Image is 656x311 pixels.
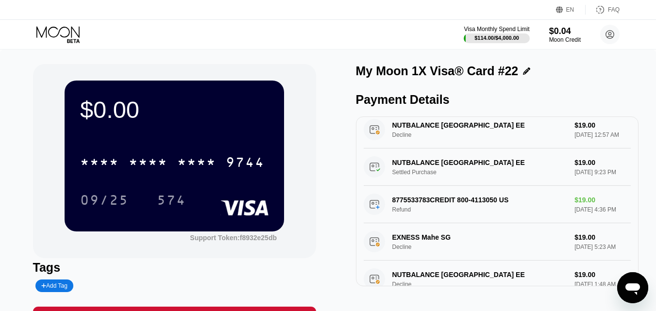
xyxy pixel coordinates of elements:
div: Add Tag [35,279,73,292]
div: Visa Monthly Spend Limit$114.00/$4,000.00 [464,26,529,43]
div: EN [566,6,574,13]
div: FAQ [586,5,620,15]
div: $0.00 [80,96,269,123]
div: EN [556,5,586,15]
div: $0.04 [549,26,581,36]
div: 09/25 [73,188,136,212]
div: My Moon 1X Visa® Card #22 [356,64,519,78]
div: $114.00 / $4,000.00 [474,35,519,41]
div: 574 [157,194,186,209]
div: Moon Credit [549,36,581,43]
div: 9744 [226,156,265,171]
div: $0.04Moon Credit [549,26,581,43]
div: FAQ [608,6,620,13]
div: Payment Details [356,93,639,107]
div: Support Token:f8932e25db [190,234,277,242]
div: 574 [150,188,193,212]
iframe: Button to launch messaging window [617,272,648,303]
div: Support Token: f8932e25db [190,234,277,242]
div: 09/25 [80,194,129,209]
div: Add Tag [41,282,67,289]
div: Tags [33,261,316,275]
div: Visa Monthly Spend Limit [464,26,529,33]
